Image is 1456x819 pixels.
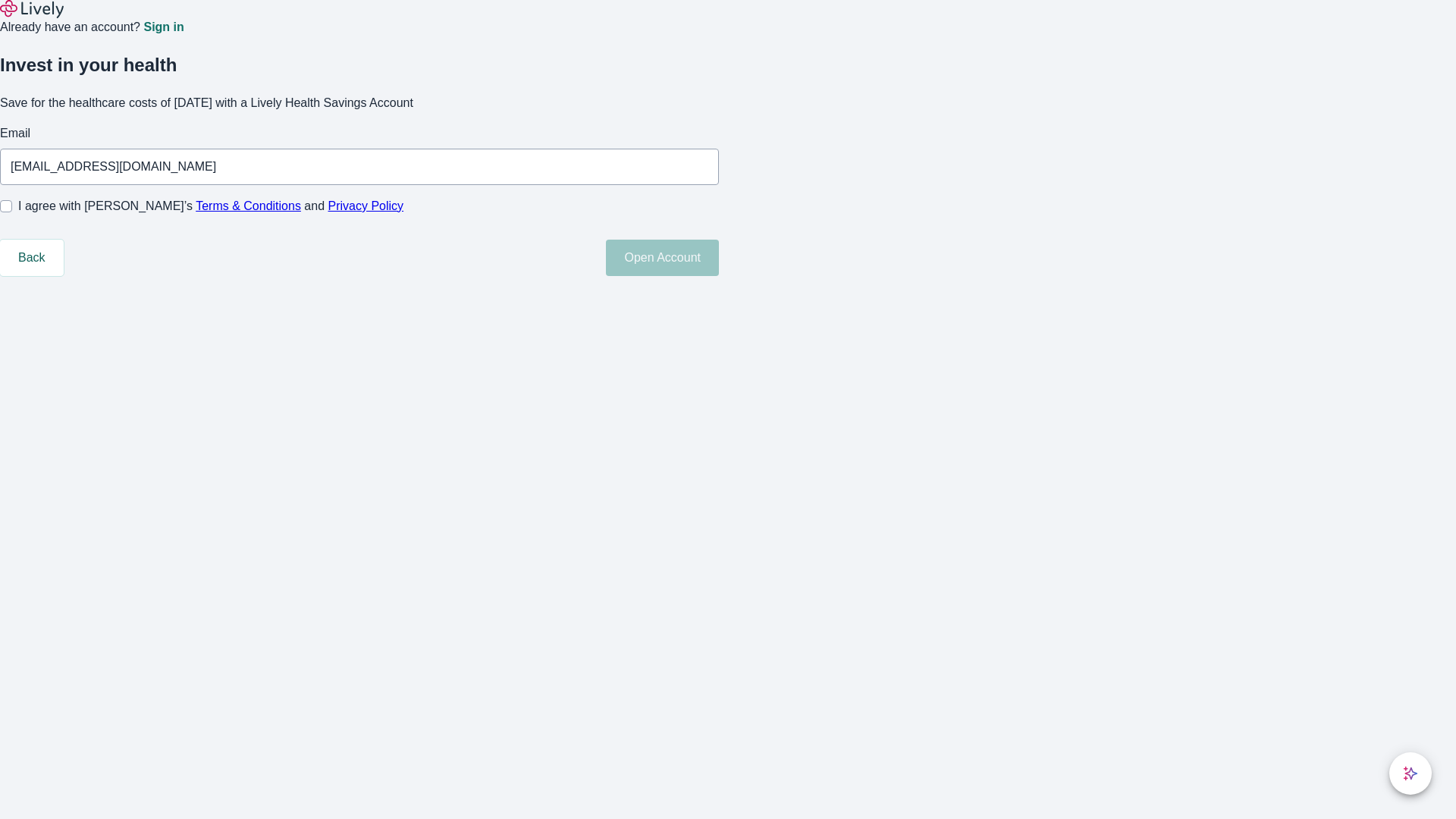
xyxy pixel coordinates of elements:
a: Terms & Conditions [196,199,301,212]
button: chat [1389,752,1432,795]
a: Sign in [143,21,184,33]
svg: Lively AI Assistant [1403,766,1418,781]
a: Privacy Policy [328,199,404,212]
span: I agree with [PERSON_NAME]’s and [18,197,403,215]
